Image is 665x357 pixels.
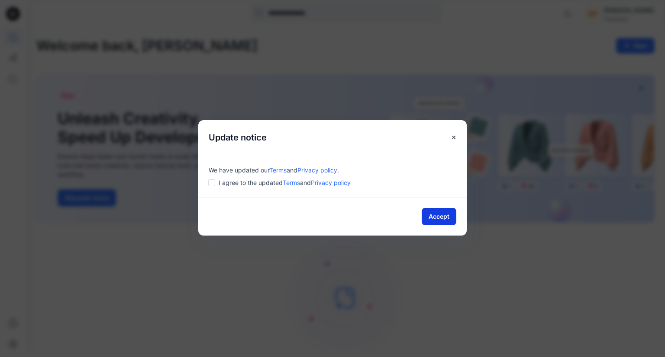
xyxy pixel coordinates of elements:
[422,208,456,225] button: Accept
[269,166,287,174] a: Terms
[297,166,337,174] a: Privacy policy
[209,166,456,175] div: We have updated our .
[300,179,311,186] span: and
[283,179,300,186] a: Terms
[446,130,462,145] button: Close
[219,178,351,187] span: I agree to the updated
[311,179,351,186] a: Privacy policy
[287,166,297,174] span: and
[198,120,277,155] h5: Update notice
